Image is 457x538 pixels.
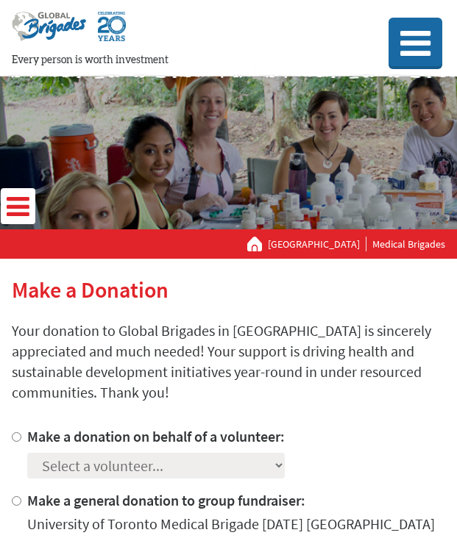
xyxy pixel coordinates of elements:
label: Make a general donation to group fundraiser: [27,491,305,509]
a: [GEOGRAPHIC_DATA] [268,237,366,251]
div: Medical Brigades [247,237,445,251]
p: Every person is worth investment [12,53,373,68]
p: Your donation to Global Brigades in [GEOGRAPHIC_DATA] is sincerely appreciated and much needed! Y... [12,320,445,403]
label: Make a donation on behalf of a volunteer: [27,427,285,445]
h2: Make a Donation [12,276,445,303]
img: Global Brigades Logo [12,12,86,53]
div: University of Toronto Medical Brigade [DATE] [GEOGRAPHIC_DATA] [27,514,435,534]
img: Global Brigades Celebrating 20 Years [98,12,126,53]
